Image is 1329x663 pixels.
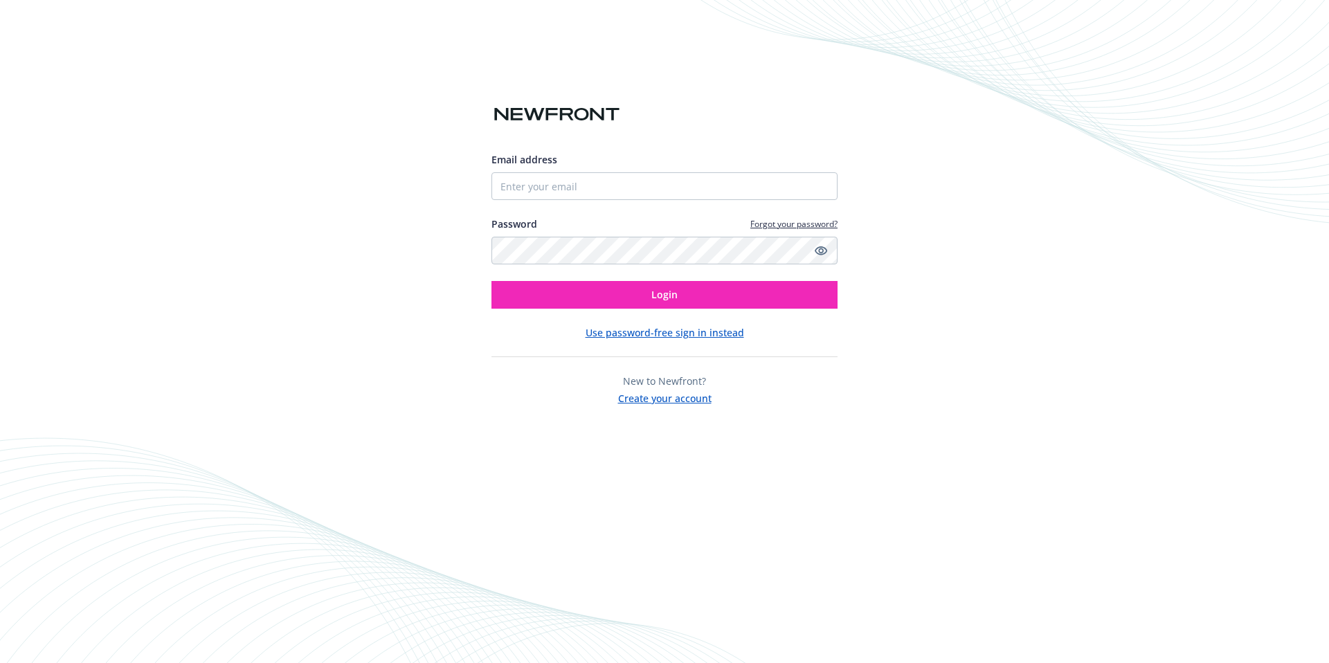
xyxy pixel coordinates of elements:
[813,242,829,259] a: Show password
[491,281,838,309] button: Login
[623,374,706,388] span: New to Newfront?
[750,218,838,230] a: Forgot your password?
[651,288,678,301] span: Login
[491,237,838,264] input: Enter your password
[586,325,744,340] button: Use password-free sign in instead
[491,172,838,200] input: Enter your email
[491,217,537,231] label: Password
[491,102,622,127] img: Newfront logo
[491,153,557,166] span: Email address
[618,388,712,406] button: Create your account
